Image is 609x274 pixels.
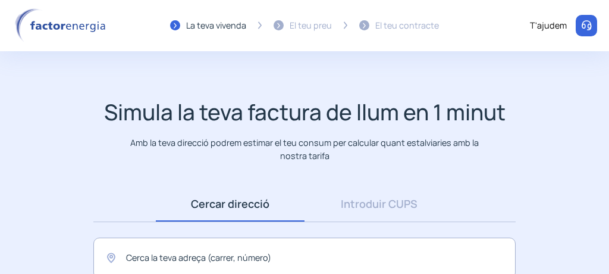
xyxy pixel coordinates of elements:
div: La teva vivenda [186,18,246,32]
div: El teu contracte [375,18,439,32]
div: T'ajudem [530,18,567,32]
div: El teu preu [290,18,332,32]
h1: Simula la teva factura de llum en 1 minut [104,99,506,125]
a: Introduir CUPS [304,186,453,222]
a: Cercar direcció [156,186,304,222]
img: llamar [580,20,592,32]
p: Amb la teva direcció podrem estimar el teu consum per calcular quant estalviaries amb la nostra t... [125,136,484,163]
img: logo factor [12,8,113,43]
